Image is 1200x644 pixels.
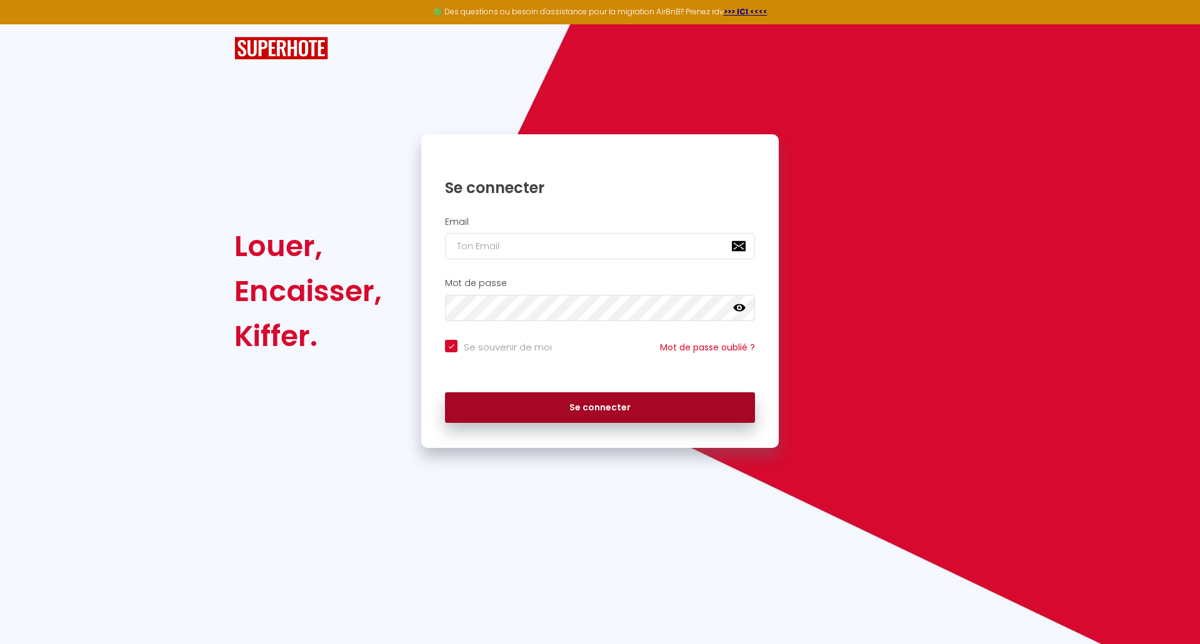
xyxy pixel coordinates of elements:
div: Louer, [234,224,382,269]
div: Kiffer. [234,314,382,359]
button: Se connecter [445,392,755,424]
div: Encaisser, [234,269,382,314]
h2: Email [445,217,755,227]
a: >>> ICI <<<< [724,6,767,17]
h2: Mot de passe [445,278,755,289]
h1: Se connecter [445,178,755,197]
a: Mot de passe oublié ? [660,341,755,354]
input: Ton Email [445,233,755,259]
img: SuperHote logo [234,37,328,60]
